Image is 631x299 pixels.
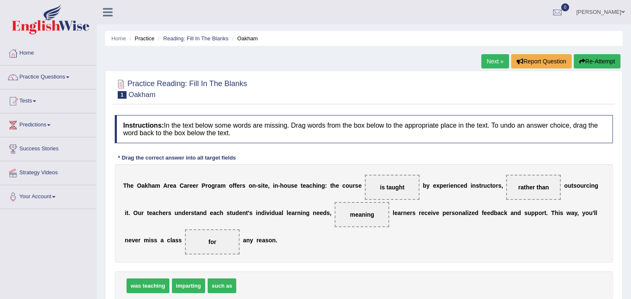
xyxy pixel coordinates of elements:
b: e [149,210,152,216]
b: m [144,237,149,244]
b: l [393,210,394,216]
b: e [428,210,431,216]
b: n [302,210,306,216]
b: a [172,237,175,244]
a: Home [111,35,126,42]
b: n [403,210,407,216]
button: Re-Attempt [574,54,620,68]
b: e [288,210,292,216]
b: h [312,182,316,189]
b: p [443,210,446,216]
b: ' [593,210,594,216]
span: Drop target [506,175,561,200]
b: r [410,210,412,216]
b: l [594,210,596,216]
b: O [137,182,142,189]
b: l [282,210,283,216]
b: o [539,210,542,216]
b: , [577,210,579,216]
li: Oakham [230,34,258,42]
b: T [123,182,127,189]
b: g [321,182,325,189]
b: t [330,182,332,189]
b: d [271,210,275,216]
b: s [150,237,154,244]
h4: In the text below some words are missing. Drag words from the box below to the appropriate place ... [115,115,613,143]
b: e [433,182,436,189]
b: e [336,182,339,189]
span: rather than [518,184,549,191]
b: t [194,210,196,216]
b: g [595,182,599,189]
b: y [250,237,253,244]
b: d [203,210,207,216]
b: r [584,182,586,189]
b: e [317,210,320,216]
b: i [558,210,560,216]
b: a [262,237,265,244]
b: r [206,182,208,189]
b: e [436,210,439,216]
b: c [216,210,220,216]
b: , [268,182,270,189]
b: b [494,210,498,216]
b: u [483,182,487,189]
b: i [269,210,271,216]
b: - [256,182,258,189]
span: Drop target [335,202,389,227]
b: e [407,210,410,216]
span: 1 [118,91,127,99]
b: r [542,210,544,216]
button: Report Question [511,54,572,68]
b: c [586,182,589,189]
b: r [295,210,297,216]
b: e [190,182,193,189]
b: u [174,210,178,216]
b: - [278,182,280,189]
b: e [303,182,306,189]
b: n [313,210,317,216]
b: n [514,210,517,216]
b: i [471,182,473,189]
b: l [465,210,467,216]
b: c [457,182,461,189]
b: p [535,210,539,216]
b: P [201,182,205,189]
b: o [564,182,568,189]
b: r [215,182,217,189]
b: e [472,210,475,216]
b: h [555,210,559,216]
b: e [484,210,487,216]
b: a [398,210,401,216]
b: c [156,210,159,216]
b: w [567,210,571,216]
li: Practice [127,34,154,42]
b: c [309,182,313,189]
b: , [502,182,503,189]
b: i [589,182,591,189]
b: t [571,182,573,189]
b: e [358,182,362,189]
b: d [182,210,185,216]
b: a [184,182,187,189]
b: s [291,182,294,189]
b: t [479,182,481,189]
b: h [127,182,131,189]
b: n [199,210,203,216]
b: s [191,210,194,216]
b: r [189,210,191,216]
b: e [259,237,262,244]
a: Next » [481,54,509,68]
b: d [323,210,327,216]
b: r [419,210,421,216]
b: n [272,237,276,244]
b: r [240,182,242,189]
b: n [246,237,250,244]
b: h [148,182,152,189]
b: n [459,210,462,216]
b: a [173,182,177,189]
b: a [161,237,164,244]
b: a [243,237,246,244]
b: c [342,182,346,189]
b: a [306,182,309,189]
